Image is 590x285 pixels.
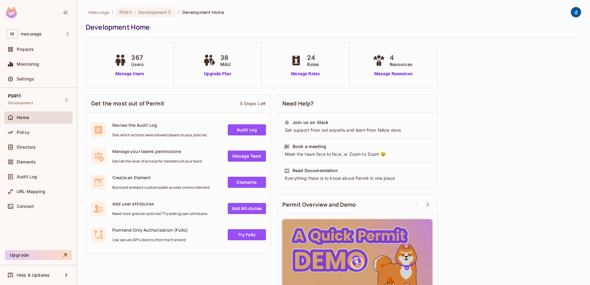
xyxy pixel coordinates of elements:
[228,151,266,162] a: Manage Team
[371,71,416,77] a: Manage Resources
[220,61,231,68] span: MAU
[228,124,266,135] a: Audit Log
[139,9,167,15] span: Development
[17,62,39,67] span: Monitoring
[131,53,144,62] span: 367
[112,227,188,233] span: Frontend Only Authorization (FoAz)
[17,189,45,194] span: URL Mapping
[112,122,207,128] span: Review the Audit Log
[112,238,188,242] span: Use secure API's directly from the frontend
[293,119,328,126] div: Join us on Slack
[17,174,37,179] span: Audit Log
[17,145,36,150] span: Directory
[282,100,314,107] span: Need Help?
[17,159,36,164] span: Elements
[112,148,202,154] span: Manage your teams permissions
[17,76,34,81] span: Settings
[390,53,413,62] span: 4
[134,10,136,15] span: :
[220,53,231,62] span: 38
[390,61,413,68] span: Resources
[112,159,202,164] span: Decide the level of access for members of your team
[307,61,319,68] span: Roles
[282,201,356,209] span: Permit Overview and Demo
[112,133,207,138] span: See which actions were allowed based on your policies
[119,9,132,15] span: PG911
[88,9,109,15] span: the active workspace
[91,100,164,107] span: Get the most out of Permit
[17,130,30,135] span: Policy
[8,93,21,98] span: PG911
[240,101,266,106] div: 5 Steps Left
[284,151,430,157] div: Meet the team face to face, or Zoom to Zoom 😉
[7,29,18,38] span: M
[17,115,29,120] span: Home
[113,71,147,77] a: Manage Users
[284,127,430,133] div: Get support from out experts and learn from fellow devs
[293,143,326,150] div: Book a meeting
[8,101,33,105] span: Development
[228,177,266,188] a: Elements
[307,53,319,62] span: 24
[284,175,430,181] div: Everything there is to know about Permit in one place
[131,61,144,68] span: Users
[112,201,207,207] span: Add user attributes
[112,211,207,216] span: Need more granular policies? Try adding user attributes
[17,47,34,52] span: Projects
[289,71,322,77] a: Manage Roles
[202,71,234,77] a: Upgrade Plan
[293,167,338,174] div: Read Documentation
[112,175,210,180] span: Create an Element
[86,23,578,32] div: Development Home
[112,185,210,190] span: Build and embed a customizable access control element
[6,7,17,18] img: SReyMgAAAABJRU5ErkJggg==
[571,7,581,17] img: dev 911gcl
[228,229,266,240] a: Try FoAz
[21,31,41,36] span: Workspace: mesurage
[17,273,50,278] span: Help & Updates
[17,204,34,209] span: Connect
[112,9,113,15] li: /
[182,9,224,15] span: Development Home
[178,9,180,15] li: /
[228,203,266,214] a: Add Attrbutes
[5,250,72,260] button: Upgrade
